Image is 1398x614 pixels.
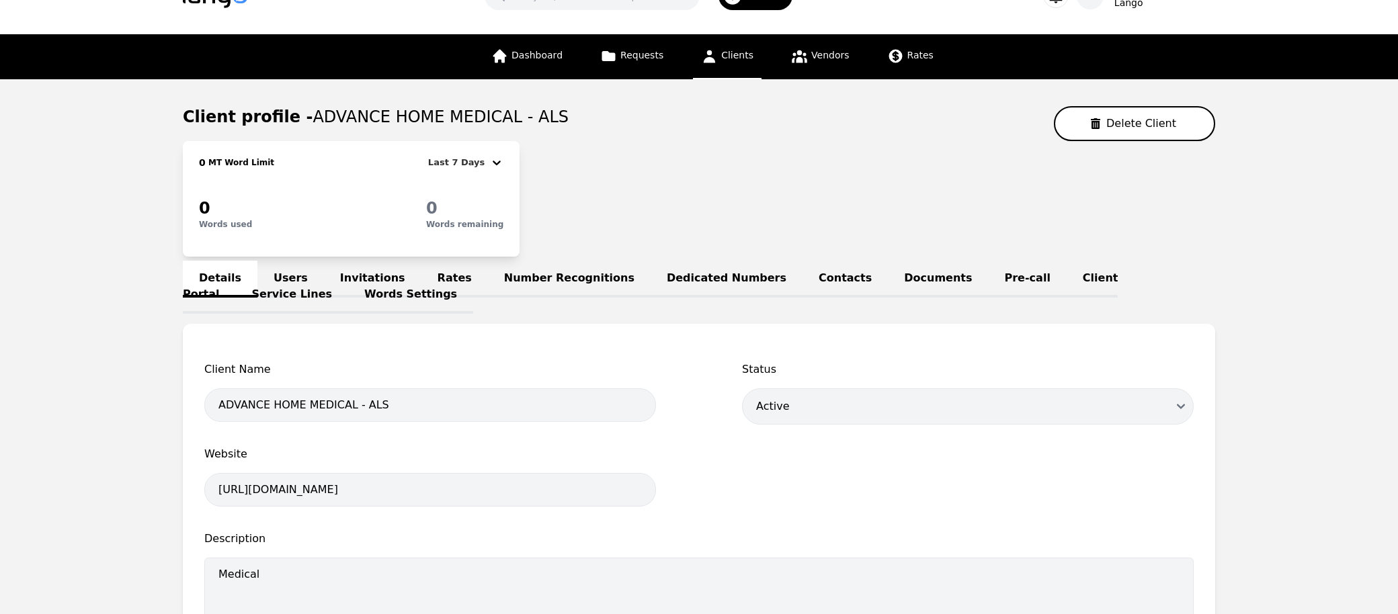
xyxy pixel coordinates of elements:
[693,34,762,79] a: Clients
[236,277,349,314] a: Service Lines
[989,261,1067,298] a: Pre-call
[620,50,663,60] span: Requests
[421,261,488,298] a: Rates
[783,34,857,79] a: Vendors
[428,155,490,171] div: Last 7 Days
[742,361,1194,378] span: Status
[183,261,1118,314] a: Client Portal
[721,50,753,60] span: Clients
[426,219,503,230] p: Words remaining
[811,50,849,60] span: Vendors
[1054,106,1215,141] button: Delete Client
[592,34,671,79] a: Requests
[183,106,569,128] h1: Client profile -
[803,261,888,298] a: Contacts
[204,531,1194,547] span: Description
[204,473,656,507] input: https://company.com
[426,199,438,218] span: 0
[348,277,473,314] a: Words Settings
[907,50,934,60] span: Rates
[511,50,563,60] span: Dashboard
[888,261,988,298] a: Documents
[488,261,651,298] a: Number Recognitions
[199,157,206,168] span: 0
[204,361,656,378] span: Client Name
[199,219,252,230] p: Words used
[483,34,571,79] a: Dashboard
[199,199,210,218] span: 0
[257,261,324,298] a: Users
[651,261,803,298] a: Dedicated Numbers
[204,446,656,462] span: Website
[313,107,569,126] span: ADVANCE HOME MEDICAL - ALS
[879,34,942,79] a: Rates
[206,157,274,168] h2: MT Word Limit
[324,261,421,298] a: Invitations
[204,388,656,422] input: Client name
